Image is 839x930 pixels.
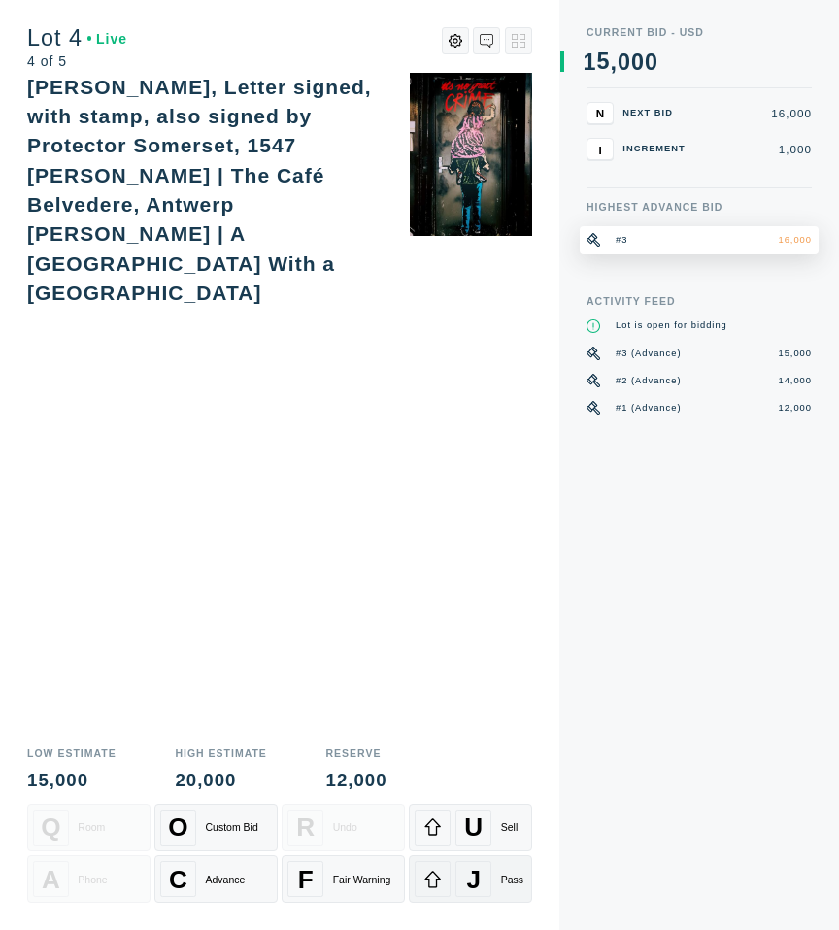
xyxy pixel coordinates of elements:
[598,143,601,155] span: I
[175,772,266,790] div: 20,000
[175,748,266,759] div: High Estimate
[409,855,532,903] button: JPass
[296,813,315,843] span: R
[27,54,127,68] div: 4 of 5
[333,874,391,885] div: Fair Warning
[27,772,117,790] div: 15,000
[631,51,645,74] div: 0
[282,804,405,851] button: RUndo
[501,874,523,885] div: Pass
[78,821,105,833] div: Room
[326,772,387,790] div: 12,000
[587,138,614,160] button: I
[168,813,187,843] span: O
[622,109,690,117] div: Next Bid
[700,144,812,155] div: 1,000
[501,821,519,833] div: Sell
[205,821,257,833] div: Custom Bid
[27,855,151,903] button: APhone
[78,874,107,885] div: Phone
[409,804,532,851] button: USell
[205,874,245,885] div: Advance
[464,813,483,843] span: U
[41,813,60,843] span: Q
[154,855,278,903] button: CAdvance
[645,51,658,74] div: 0
[282,855,405,903] button: FFair Warning
[778,233,812,247] div: 16,000
[169,864,187,894] span: C
[326,748,387,759] div: Reserve
[587,27,812,38] div: Current Bid - USD
[610,51,617,278] div: ,
[616,233,627,247] div: #3
[618,51,631,74] div: 0
[27,748,117,759] div: Low Estimate
[778,401,812,415] div: 12,000
[584,51,597,74] div: 1
[298,864,314,894] span: F
[616,374,681,387] div: #2 (Advance)
[27,27,127,50] div: Lot 4
[42,864,60,894] span: A
[27,804,151,851] button: QRoom
[27,76,372,304] div: [PERSON_NAME], Letter signed, with stamp, also signed by Protector Somerset, 1547 [PERSON_NAME] |...
[587,296,812,307] div: Activity Feed
[616,319,727,333] div: Lot is open for bidding
[778,347,812,360] div: 15,000
[596,107,604,119] span: N
[616,347,681,360] div: #3 (Advance)
[333,821,357,833] div: Undo
[778,374,812,387] div: 14,000
[467,864,482,894] span: J
[154,804,278,851] button: OCustom Bid
[87,32,128,46] div: Live
[587,202,812,213] div: Highest Advance Bid
[587,102,614,124] button: N
[622,145,690,153] div: Increment
[596,74,610,96] div: 6
[700,108,812,119] div: 16,000
[616,401,681,415] div: #1 (Advance)
[596,50,610,73] div: 5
